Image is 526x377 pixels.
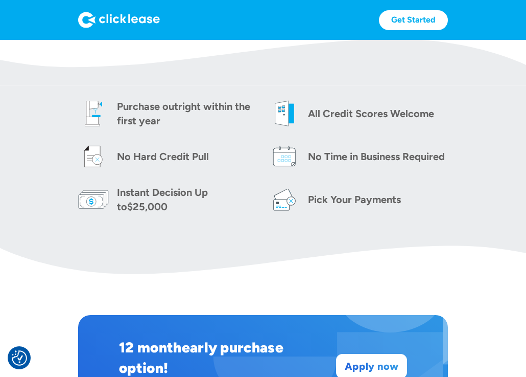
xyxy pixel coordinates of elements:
div: Purchase outright within the first year [117,99,257,128]
h1: 12 month [119,339,182,356]
div: $25,000 [127,201,168,213]
img: calendar icon [269,141,300,172]
img: drill press icon [78,98,109,129]
img: welcome icon [269,98,300,129]
h1: early purchase option! [119,339,283,376]
img: money icon [78,184,109,215]
img: Logo [78,12,160,28]
img: Revisit consent button [12,350,27,366]
a: Get Started [379,10,448,30]
div: All Credit Scores Welcome [308,106,434,121]
img: card icon [269,184,300,215]
button: Consent Preferences [12,350,27,366]
div: Pick Your Payments [308,192,401,207]
div: No Time in Business Required [308,149,445,164]
img: credit icon [78,141,109,172]
div: Instant Decision Up to [117,186,208,213]
div: No Hard Credit Pull [117,149,209,164]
